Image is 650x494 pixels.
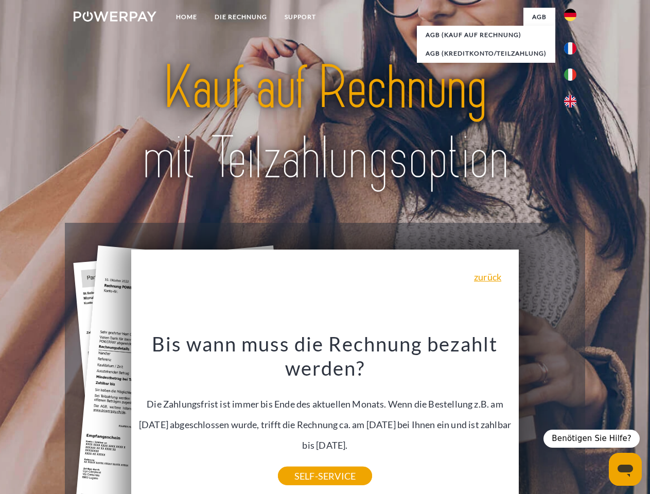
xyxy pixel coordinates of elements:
[564,68,576,81] img: it
[206,8,276,26] a: DIE RECHNUNG
[74,11,156,22] img: logo-powerpay-white.svg
[278,467,372,485] a: SELF-SERVICE
[276,8,325,26] a: SUPPORT
[523,8,555,26] a: agb
[543,430,640,448] div: Benötigen Sie Hilfe?
[137,331,513,381] h3: Bis wann muss die Rechnung bezahlt werden?
[137,331,513,476] div: Die Zahlungsfrist ist immer bis Ende des aktuellen Monats. Wenn die Bestellung z.B. am [DATE] abg...
[564,42,576,55] img: fr
[564,9,576,21] img: de
[564,95,576,108] img: en
[167,8,206,26] a: Home
[417,26,555,44] a: AGB (Kauf auf Rechnung)
[98,49,552,197] img: title-powerpay_de.svg
[474,272,501,281] a: zurück
[417,44,555,63] a: AGB (Kreditkonto/Teilzahlung)
[609,453,642,486] iframe: Schaltfläche zum Öffnen des Messaging-Fensters; Konversation läuft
